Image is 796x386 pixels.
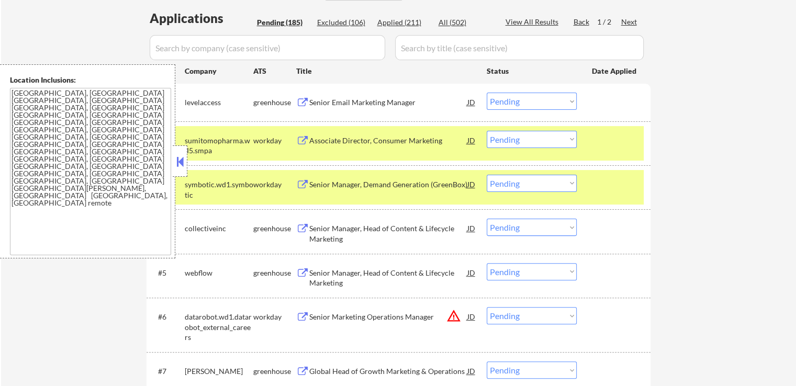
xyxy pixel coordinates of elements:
[466,131,477,150] div: JD
[506,17,562,27] div: View All Results
[150,12,253,25] div: Applications
[621,17,638,27] div: Next
[158,366,176,377] div: #7
[309,135,467,146] div: Associate Director, Consumer Marketing
[592,66,638,76] div: Date Applied
[253,179,296,190] div: workday
[253,135,296,146] div: workday
[185,312,253,343] div: datarobot.wd1.datarobot_external_careers
[446,309,461,323] button: warning_amber
[10,75,171,85] div: Location Inclusions:
[185,97,253,108] div: levelaccess
[309,97,467,108] div: Senior Email Marketing Manager
[185,268,253,278] div: webflow
[309,223,467,244] div: Senior Manager, Head of Content & Lifecycle Marketing
[253,366,296,377] div: greenhouse
[466,307,477,326] div: JD
[466,219,477,237] div: JD
[466,361,477,380] div: JD
[574,17,590,27] div: Back
[257,17,309,28] div: Pending (185)
[296,66,477,76] div: Title
[253,66,296,76] div: ATS
[395,35,644,60] input: Search by title (case sensitive)
[309,366,467,377] div: Global Head of Growth Marketing & Operations
[309,312,467,322] div: Senior Marketing Operations Manager
[253,312,296,322] div: workday
[309,268,467,288] div: Senior Manager, Head of Content & Lifecycle Marketing
[158,268,176,278] div: #5
[185,366,253,377] div: [PERSON_NAME]
[439,17,491,28] div: All (502)
[597,17,621,27] div: 1 / 2
[466,93,477,111] div: JD
[150,35,385,60] input: Search by company (case sensitive)
[185,66,253,76] div: Company
[466,263,477,282] div: JD
[185,135,253,156] div: sumitomopharma.wd5.smpa
[487,61,577,80] div: Status
[253,223,296,234] div: greenhouse
[309,179,467,190] div: Senior Manager, Demand Generation (GreenBox)
[253,268,296,278] div: greenhouse
[466,175,477,194] div: JD
[185,179,253,200] div: symbotic.wd1.symbotic
[377,17,430,28] div: Applied (211)
[317,17,369,28] div: Excluded (106)
[158,312,176,322] div: #6
[185,223,253,234] div: collectiveinc
[253,97,296,108] div: greenhouse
